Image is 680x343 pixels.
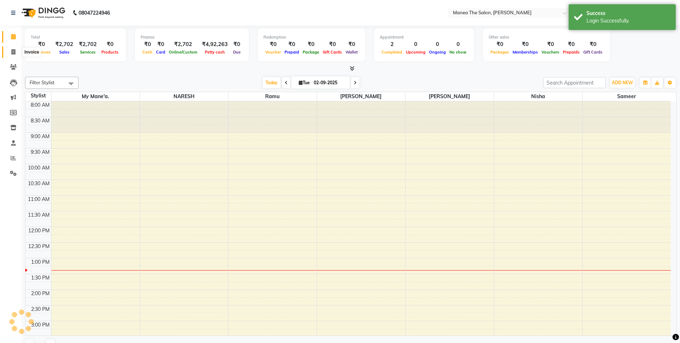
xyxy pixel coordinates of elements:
div: ₹0 [31,40,52,49]
div: Stylist [25,92,51,100]
div: 9:30 AM [29,148,51,156]
div: 10:30 AM [26,180,51,187]
div: ₹0 [283,40,301,49]
div: ₹0 [263,40,283,49]
div: ₹0 [100,40,120,49]
span: nisha [494,92,582,101]
span: Completed [380,50,404,55]
span: Due [231,50,242,55]
span: [PERSON_NAME] [317,92,405,101]
div: Success [586,10,670,17]
span: Prepaid [283,50,301,55]
span: Petty cash [203,50,227,55]
div: ₹0 [540,40,561,49]
span: Online/Custom [167,50,199,55]
span: Vouchers [540,50,561,55]
span: Ongoing [427,50,448,55]
div: 12:30 PM [27,243,51,250]
div: Total [31,34,120,40]
span: Today [263,77,281,88]
span: NARESH [140,92,228,101]
span: Wallet [344,50,359,55]
span: No show [448,50,468,55]
div: ₹0 [231,40,243,49]
div: ₹2,702 [76,40,100,49]
div: ₹0 [581,40,604,49]
div: 8:30 AM [29,117,51,125]
span: Tue [297,80,312,85]
div: ₹4,92,263 [199,40,231,49]
div: 10:00 AM [26,164,51,172]
span: Upcoming [404,50,427,55]
span: Cash [141,50,154,55]
div: 3:00 PM [30,321,51,329]
div: 2:00 PM [30,290,51,297]
span: [PERSON_NAME] [406,92,494,101]
div: Login Successfully. [586,17,670,25]
div: 11:30 AM [26,211,51,219]
div: Other sales [489,34,604,40]
div: Redemption [263,34,359,40]
input: Search Appointment [543,77,606,88]
div: Finance [141,34,243,40]
div: 2 [380,40,404,49]
div: 8:00 AM [29,101,51,109]
div: 12:00 PM [27,227,51,234]
div: 11:00 AM [26,196,51,203]
span: Gift Cards [581,50,604,55]
span: Memberships [511,50,540,55]
div: 0 [427,40,448,49]
span: Voucher [263,50,283,55]
span: Services [78,50,97,55]
span: Packages [489,50,511,55]
button: ADD NEW [610,78,635,88]
div: Invoice [22,48,41,56]
div: 1:30 PM [30,274,51,282]
div: ₹0 [561,40,581,49]
span: Ramu [228,92,317,101]
span: Prepaids [561,50,581,55]
span: Sameer [583,92,671,101]
div: ₹0 [301,40,321,49]
div: ₹0 [321,40,344,49]
span: ADD NEW [612,80,633,85]
span: Filter Stylist [30,80,55,85]
span: Gift Cards [321,50,344,55]
span: Package [301,50,321,55]
div: 1:00 PM [30,258,51,266]
div: ₹0 [344,40,359,49]
div: ₹0 [141,40,154,49]
span: Sales [57,50,71,55]
div: ₹0 [154,40,167,49]
img: logo [18,3,67,23]
div: ₹2,702 [167,40,199,49]
b: 08047224946 [79,3,110,23]
div: ₹0 [489,40,511,49]
div: ₹2,702 [52,40,76,49]
div: 0 [448,40,468,49]
div: 9:00 AM [29,133,51,140]
div: 0 [404,40,427,49]
span: Products [100,50,120,55]
div: Appointment [380,34,468,40]
input: 2025-09-02 [312,77,347,88]
div: ₹0 [511,40,540,49]
span: Card [154,50,167,55]
div: 2:30 PM [30,306,51,313]
span: My Mane'a. [51,92,140,101]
